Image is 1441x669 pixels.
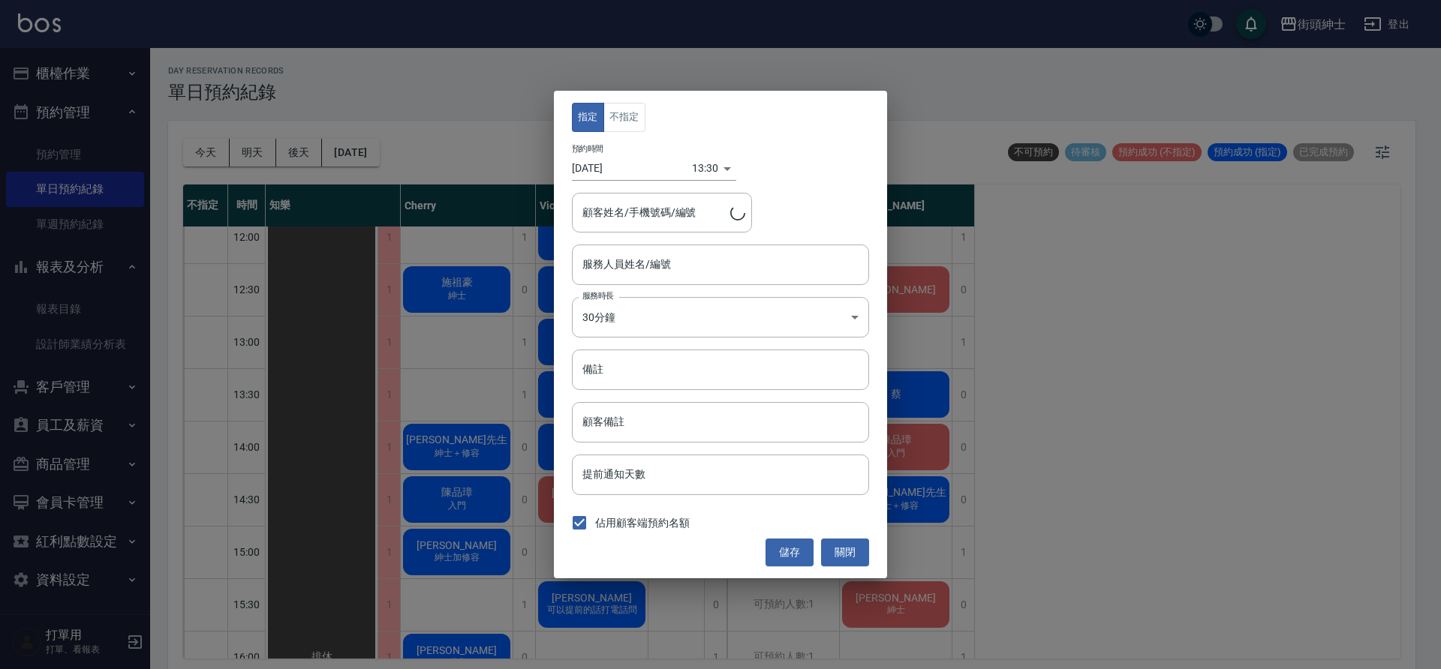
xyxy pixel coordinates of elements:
div: 13:30 [692,156,718,181]
button: 關閉 [821,538,869,566]
span: 佔用顧客端預約名額 [595,515,690,531]
label: 服務時長 [582,290,614,301]
button: 指定 [572,103,604,132]
div: 30分鐘 [572,297,869,337]
input: Choose date, selected date is 2025-08-16 [572,156,692,181]
button: 不指定 [603,103,645,132]
label: 預約時間 [572,143,603,154]
button: 儲存 [766,538,814,566]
